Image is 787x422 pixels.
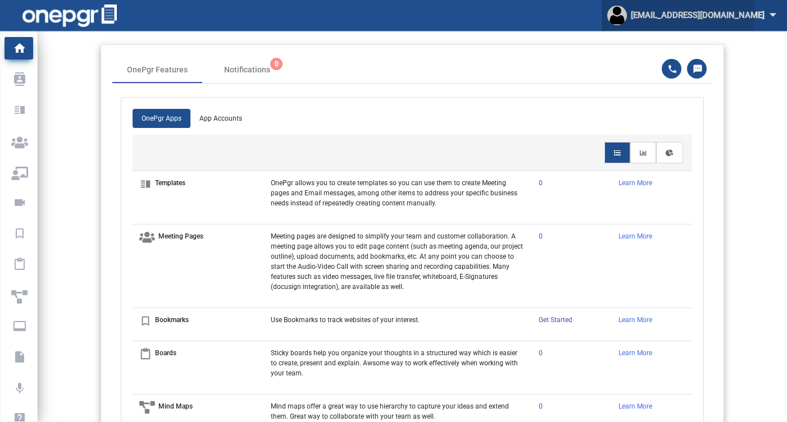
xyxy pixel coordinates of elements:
a: Get Started [539,316,572,324]
p: Mind Maps [158,401,193,411]
div: [EMAIL_ADDRESS][DOMAIN_NAME] [607,3,781,28]
p: Learn More [618,231,685,241]
p: Meeting Pages [11,132,22,149]
p: Templates [11,102,22,118]
a: contactsMy Contacts [4,68,33,90]
i: content_paste [139,348,152,367]
a: Webinars [4,160,33,183]
mat-icon: phone [667,64,676,74]
p: Call Recordings [11,379,22,396]
a: 0 [539,179,543,187]
a: bookmark_borderBookmarks [4,222,33,245]
a: keyboard_voiceCall Recordings [4,377,33,399]
a: 0 [539,402,543,410]
a: videocamMeeting Recordings [4,191,33,214]
mat-icon: sms [693,64,702,74]
p: Meeting pages are designed to simplify your team and customer collaboration. A meeting page allow... [271,231,525,292]
p: Learn More [618,348,685,358]
div: OnePgr Features [127,64,188,76]
p: Sticky boards help you organize your thoughts in a structured way which is easier to create, pres... [271,348,525,378]
a: Meeting Pages [4,130,33,152]
p: OnePgr allows you to create templates so you can use them to create Meeting pages and Email messa... [271,178,525,208]
p: Meeting Pages [158,231,203,241]
p: Documents [11,348,22,365]
p: Meeting Recordings [11,194,22,211]
p: Learn More [618,178,685,188]
p: Bookmarks [11,225,22,242]
a: insert_drive_fileDocuments [4,346,33,368]
i: vertical_split [139,178,152,197]
p: Home [11,40,22,57]
p: Boards [155,348,176,358]
p: Learn More [618,315,685,325]
img: profile.jpg [607,6,627,25]
a: 0 [539,232,543,240]
span: Notifications [224,64,270,76]
a: Mind Maps [4,284,33,306]
a: OnePgr Apps [133,109,190,128]
p: Mind Maps [11,287,22,304]
a: 0 [539,349,543,357]
i: bookmark_border [139,315,152,334]
p: Use Bookmarks to track websites of your interest. [271,315,525,325]
mat-icon: arrow_drop_down [765,6,781,23]
p: My Contacts [11,71,22,88]
p: Learn More [618,401,685,411]
a: content_pasteBoards [4,253,33,276]
img: one-pgr-logo-white.svg [22,4,117,27]
a: vertical_splitTemplates [4,99,33,121]
p: Boards [11,256,22,273]
a: video_labelVideo Library [4,315,33,337]
p: Webinars [11,163,22,180]
a: homeHome [4,37,33,59]
p: Templates [155,178,185,188]
p: Video Library [11,318,22,334]
a: App Accounts [190,109,251,128]
p: Mind maps offer a great way to use hierarchy to capture your ideas and extend them. Great way to ... [271,401,525,421]
p: Bookmarks [155,315,189,325]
